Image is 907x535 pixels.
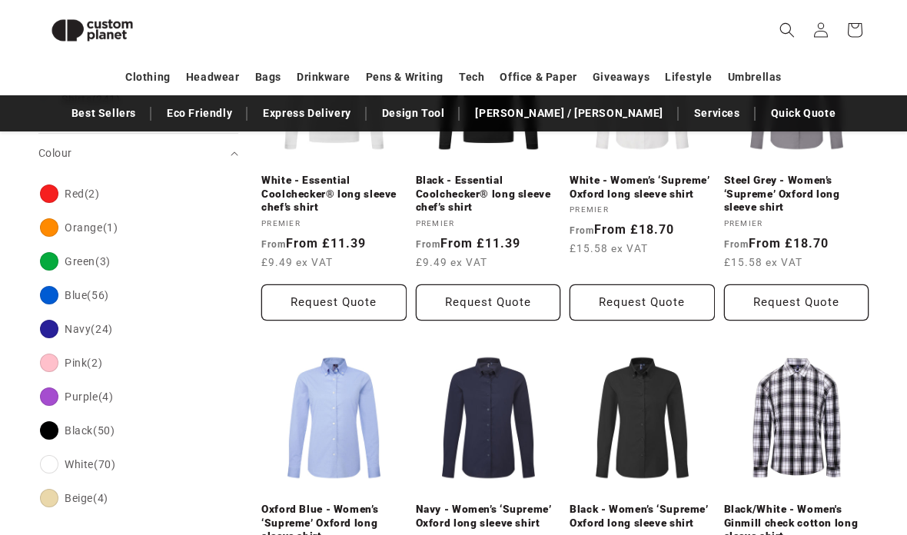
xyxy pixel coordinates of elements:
a: Giveaways [593,64,650,91]
button: Request Quote [570,284,715,321]
button: Request Quote [724,284,869,321]
a: Steel Grey - Women’s ‘Supreme’ Oxford long sleeve shirt [724,174,869,214]
a: Black - Women’s ‘Supreme’ Oxford long sleeve shirt [570,503,715,530]
span: Colour [38,147,71,159]
a: Pens & Writing [366,64,444,91]
a: Lifestyle [665,64,712,91]
a: Office & Paper [500,64,576,91]
a: Clothing [125,64,171,91]
a: Tech [459,64,484,91]
iframe: Chat Widget [643,369,907,535]
summary: Colour (0 selected) [38,134,238,173]
a: [PERSON_NAME] / [PERSON_NAME] [467,100,670,127]
button: Request Quote [416,284,561,321]
: Request Quote [261,284,407,321]
a: Drinkware [297,64,350,91]
a: Navy - Women’s ‘Supreme’ Oxford long sleeve shirt [416,503,561,530]
a: Bags [255,64,281,91]
a: Best Sellers [64,100,144,127]
a: White - Essential Coolchecker® long sleeve chef’s shirt [261,174,407,214]
a: Umbrellas [728,64,782,91]
a: Black - Essential Coolchecker® long sleeve chef’s shirt [416,174,561,214]
summary: Search [770,13,804,47]
a: Quick Quote [763,100,844,127]
a: Express Delivery [255,100,359,127]
img: Custom Planet [38,6,146,55]
a: Design Tool [374,100,453,127]
a: White - Women’s ‘Supreme’ Oxford long sleeve shirt [570,174,715,201]
a: Headwear [186,64,240,91]
a: Services [686,100,748,127]
a: Eco Friendly [159,100,240,127]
